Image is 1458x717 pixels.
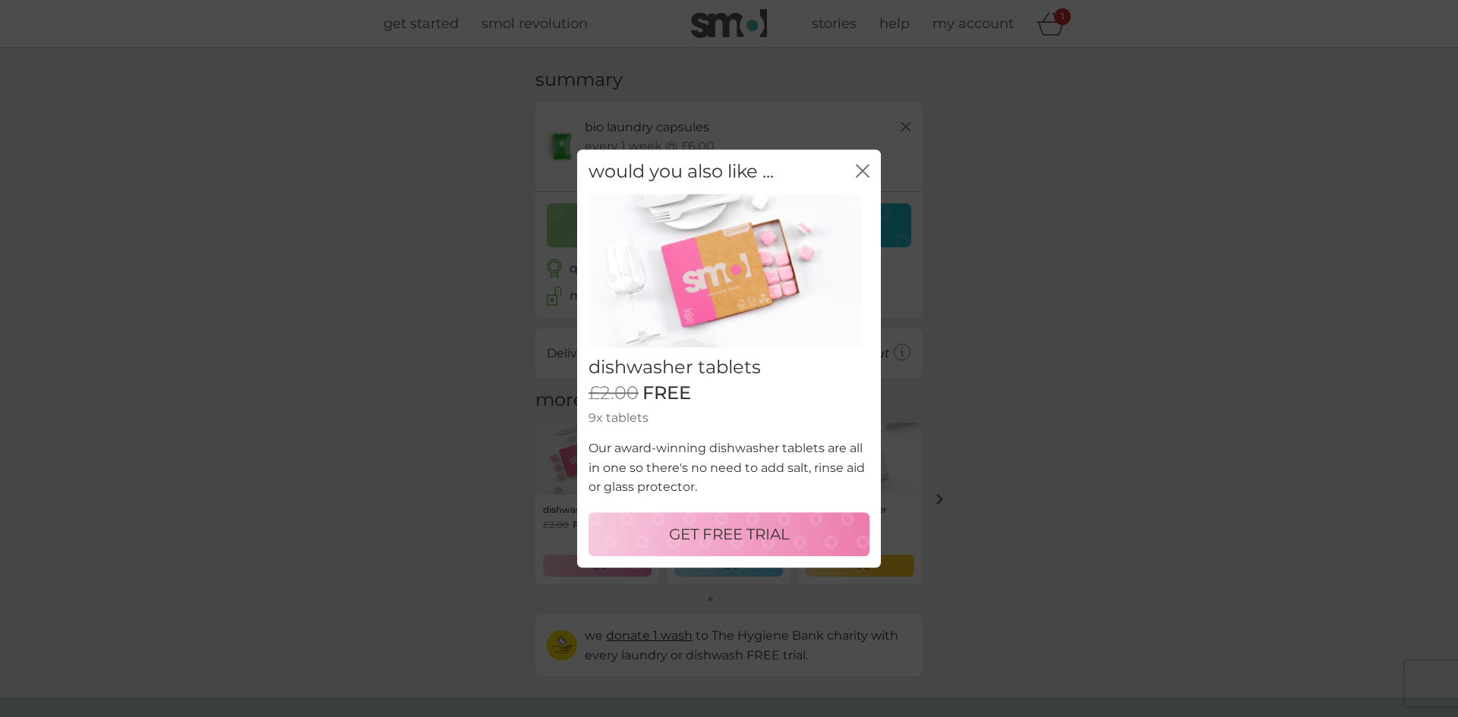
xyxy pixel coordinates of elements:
span: FREE [642,382,691,404]
span: £2.00 [589,382,639,404]
p: Our award-winning dishwasher tablets are all in one so there's no need to add salt, rinse aid or ... [589,439,869,497]
p: 9x tablets [589,408,869,428]
h2: would you also like ... [589,161,774,183]
button: GET FREE TRIAL [589,512,869,556]
h2: dishwasher tablets [589,357,869,379]
button: close [856,164,869,180]
p: GET FREE TRIAL [669,522,790,546]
